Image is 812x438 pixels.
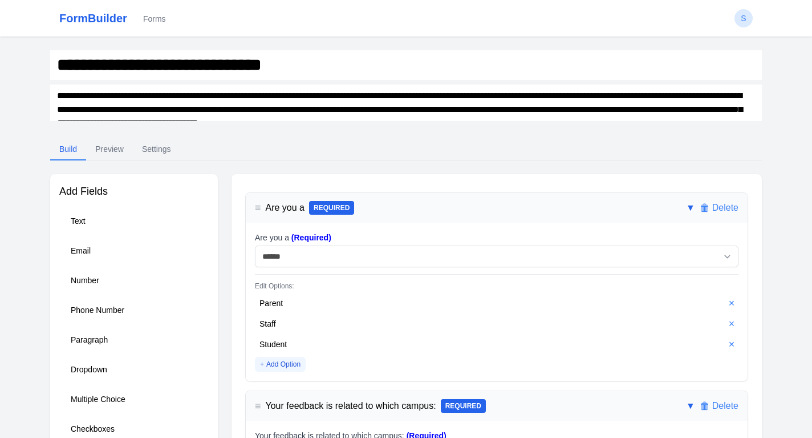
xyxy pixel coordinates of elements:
a: FormBuilder [59,10,127,26]
button: S [734,9,753,27]
button: Settings [133,139,180,160]
button: Dropdown [59,357,209,382]
button: Email [59,238,209,263]
button: × [725,337,738,351]
span: REQUIRED [441,399,486,413]
span: REQUIRED [309,201,354,215]
div: ≡Are you aREQUIRED▼🗑DeleteAre you a (Required)Edit Options:Parent×Staff×Student×+Add Option [245,192,748,381]
button: ▼ [686,201,695,215]
h2: Add Fields [59,183,209,199]
div: Student [255,336,720,352]
button: Paragraph [59,327,209,352]
span: × [729,316,735,332]
span: Double-click to edit title [266,399,436,413]
button: 🗑Delete [700,398,738,414]
span: ▼ [686,203,695,212]
button: × [725,317,738,331]
div: Staff [255,316,720,332]
button: × [725,296,738,310]
button: +Add Option [255,357,306,372]
span: × [729,295,735,311]
span: + [260,360,264,369]
div: Are you a [255,232,738,243]
button: Build [50,139,86,160]
button: Number [59,268,209,293]
span: Delete [712,399,738,413]
span: ≡ [255,398,261,414]
button: ▼ [686,399,695,413]
button: Multiple Choice [59,387,209,412]
span: ≡ [255,200,261,216]
span: Double-click to edit title [266,201,304,215]
button: Preview [86,139,133,160]
button: Text [59,208,209,234]
button: Phone Number [59,298,209,323]
div: Parent [255,295,720,311]
span: (Required) [289,233,331,242]
span: Delete [712,201,738,215]
span: 🗑 [700,398,710,414]
button: 🗑Delete [700,200,738,216]
span: × [729,336,735,352]
div: Edit Options: [255,282,738,291]
span: 🗑 [700,200,710,216]
span: ▼ [686,401,695,411]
